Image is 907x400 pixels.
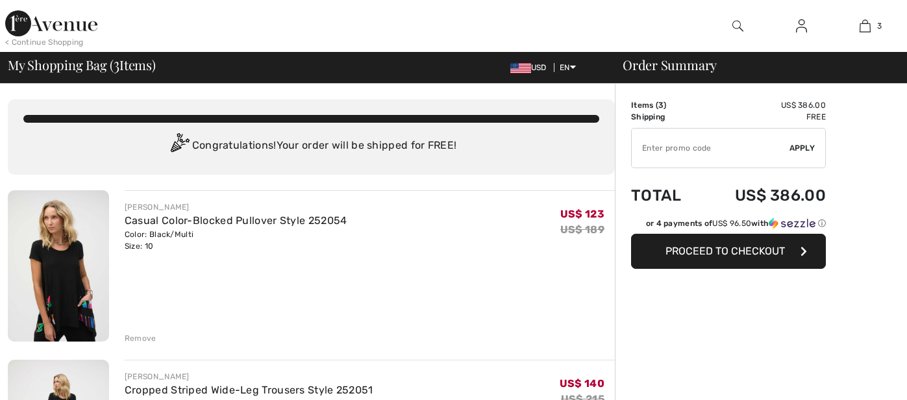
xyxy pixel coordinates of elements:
[632,129,789,168] input: Promo code
[860,18,871,34] img: My Bag
[701,111,826,123] td: Free
[560,223,604,236] s: US$ 189
[631,111,701,123] td: Shipping
[701,173,826,218] td: US$ 386.00
[877,20,882,32] span: 3
[125,371,373,382] div: [PERSON_NAME]
[125,384,373,396] a: Cropped Striped Wide-Leg Trousers Style 252051
[665,245,785,257] span: Proceed to Checkout
[789,142,815,154] span: Apply
[631,173,701,218] td: Total
[732,18,743,34] img: search the website
[125,229,347,252] div: Color: Black/Multi Size: 10
[125,332,156,344] div: Remove
[834,18,896,34] a: 3
[560,208,604,220] span: US$ 123
[646,218,826,229] div: or 4 payments of with
[701,99,826,111] td: US$ 386.00
[166,133,192,159] img: Congratulation2.svg
[23,133,599,159] div: Congratulations! Your order will be shipped for FREE!
[510,63,552,72] span: USD
[631,234,826,269] button: Proceed to Checkout
[712,219,751,228] span: US$ 96.50
[8,58,156,71] span: My Shopping Bag ( Items)
[510,63,531,73] img: US Dollar
[5,36,84,48] div: < Continue Shopping
[631,218,826,234] div: or 4 payments ofUS$ 96.50withSezzle Click to learn more about Sezzle
[796,18,807,34] img: My Info
[769,218,815,229] img: Sezzle
[5,10,97,36] img: 1ère Avenue
[8,190,109,342] img: Casual Color-Blocked Pullover Style 252054
[607,58,899,71] div: Order Summary
[631,99,701,111] td: Items ( )
[114,55,119,72] span: 3
[560,63,576,72] span: EN
[125,214,347,227] a: Casual Color-Blocked Pullover Style 252054
[658,101,664,110] span: 3
[786,18,817,34] a: Sign In
[560,377,604,390] span: US$ 140
[125,201,347,213] div: [PERSON_NAME]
